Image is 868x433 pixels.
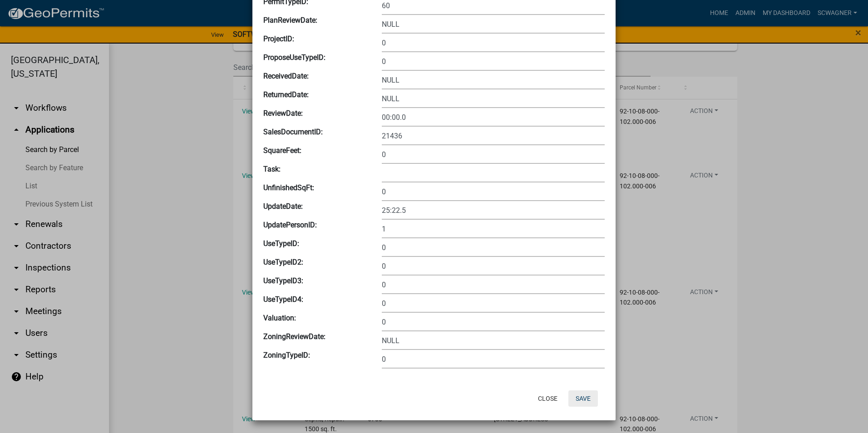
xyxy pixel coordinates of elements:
b: ProposeUseTypeID: [263,53,325,62]
button: Save [568,390,598,407]
b: UseTypeID4: [263,295,303,304]
b: PlanReviewDate: [263,16,317,25]
b: Valuation: [263,314,296,322]
b: ProjectID: [263,34,294,43]
b: ZoningReviewDate: [263,332,325,341]
b: UpdatePersonID: [263,221,317,229]
b: ReturnedDate: [263,90,309,99]
button: Close [531,390,565,407]
b: UpdateDate: [263,202,303,211]
b: ReviewDate: [263,109,303,118]
b: SalesDocumentID: [263,128,323,136]
b: UseTypeID2: [263,258,303,266]
b: UseTypeID3: [263,276,303,285]
b: ReceivedDate: [263,72,309,80]
b: ZoningTypeID: [263,351,310,359]
b: UnfinishedSqFt: [263,183,314,192]
b: SquareFeet: [263,146,301,155]
b: UseTypeID: [263,239,299,248]
b: Task: [263,165,281,173]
